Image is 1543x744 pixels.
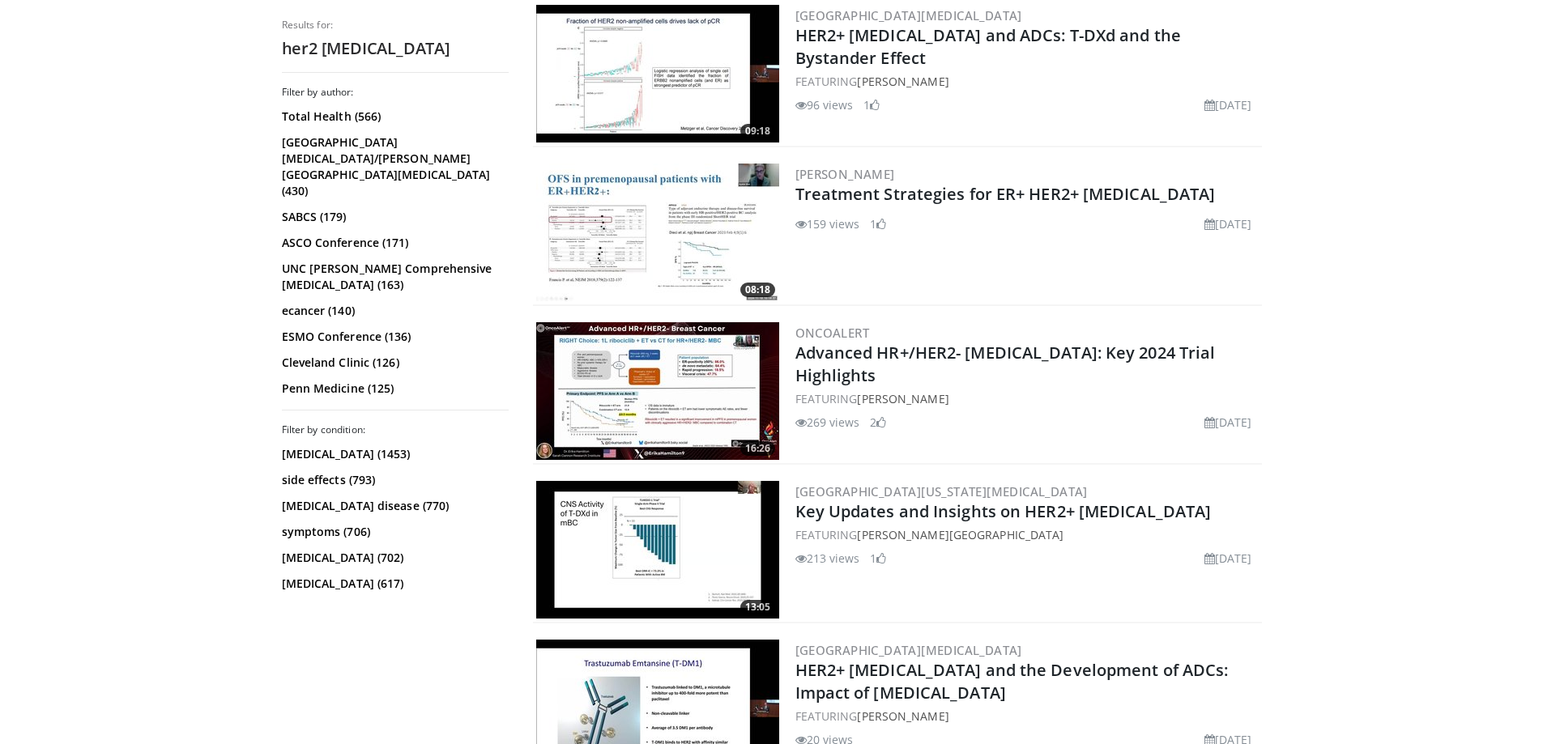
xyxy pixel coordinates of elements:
[795,526,1259,543] div: FEATURING
[282,209,505,225] a: SABCS (179)
[282,550,505,566] a: [MEDICAL_DATA] (702)
[282,235,505,251] a: ASCO Conference (171)
[740,600,775,614] span: 13:05
[536,322,779,460] img: 127d8ad6-1162-4d22-995b-3ddb685a697e.300x170_q85_crop-smart_upscale.jpg
[795,390,1259,407] div: FEATURING
[795,166,895,182] a: [PERSON_NAME]
[1204,96,1252,113] li: [DATE]
[795,642,1022,658] a: [GEOGRAPHIC_DATA][MEDICAL_DATA]
[795,325,870,341] a: OncoAlert
[795,7,1022,23] a: [GEOGRAPHIC_DATA][MEDICAL_DATA]
[740,124,775,138] span: 09:18
[857,708,948,724] a: [PERSON_NAME]
[740,441,775,456] span: 16:26
[282,576,505,592] a: [MEDICAL_DATA] (617)
[282,303,505,319] a: ecancer (140)
[536,5,779,142] img: f518b969-e1ee-4b54-b9cc-abbd5b204011.300x170_q85_crop-smart_upscale.jpg
[282,108,505,125] a: Total Health (566)
[795,73,1259,90] div: FEATURING
[870,550,886,567] li: 1
[795,414,860,431] li: 269 views
[857,391,948,406] a: [PERSON_NAME]
[1204,215,1252,232] li: [DATE]
[1204,550,1252,567] li: [DATE]
[282,38,509,59] h2: her2 [MEDICAL_DATA]
[282,498,505,514] a: [MEDICAL_DATA] disease (770)
[870,215,886,232] li: 1
[536,481,779,619] img: 4b255ca9-8af0-4296-8502-bb6a5fb8c06f.300x170_q85_crop-smart_upscale.jpg
[795,659,1229,704] a: HER2+ [MEDICAL_DATA] and the Development of ADCs: Impact of [MEDICAL_DATA]
[795,96,854,113] li: 96 views
[282,381,505,397] a: Penn Medicine (125)
[282,261,505,293] a: UNC [PERSON_NAME] Comprehensive [MEDICAL_DATA] (163)
[740,283,775,297] span: 08:18
[536,322,779,460] a: 16:26
[282,19,509,32] p: Results for:
[795,342,1216,386] a: Advanced HR+/HER2- [MEDICAL_DATA]: Key 2024 Trial Highlights
[857,527,1063,542] a: [PERSON_NAME][GEOGRAPHIC_DATA]
[282,355,505,371] a: Cleveland Clinic (126)
[795,215,860,232] li: 159 views
[536,164,779,301] a: 08:18
[870,414,886,431] li: 2
[536,164,779,301] img: 4bf1a4c9-cb9a-4840-bf5b-8082c6bc6552.300x170_q85_crop-smart_upscale.jpg
[857,74,948,89] a: [PERSON_NAME]
[1204,414,1252,431] li: [DATE]
[282,472,505,488] a: side effects (793)
[795,24,1181,69] a: HER2+ [MEDICAL_DATA] and ADCs: T-DXd and the Bystander Effect
[795,708,1259,725] div: FEATURING
[282,86,509,99] h3: Filter by author:
[795,550,860,567] li: 213 views
[282,423,509,436] h3: Filter by condition:
[282,524,505,540] a: symptoms (706)
[795,483,1088,500] a: [GEOGRAPHIC_DATA][US_STATE][MEDICAL_DATA]
[536,481,779,619] a: 13:05
[282,134,505,199] a: [GEOGRAPHIC_DATA][MEDICAL_DATA]/[PERSON_NAME][GEOGRAPHIC_DATA][MEDICAL_DATA] (430)
[282,446,505,462] a: [MEDICAL_DATA] (1453)
[795,183,1216,205] a: Treatment Strategies for ER+ HER2+ [MEDICAL_DATA]
[536,5,779,142] a: 09:18
[795,500,1212,522] a: Key Updates and Insights on HER2+ [MEDICAL_DATA]
[282,329,505,345] a: ESMO Conference (136)
[863,96,880,113] li: 1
